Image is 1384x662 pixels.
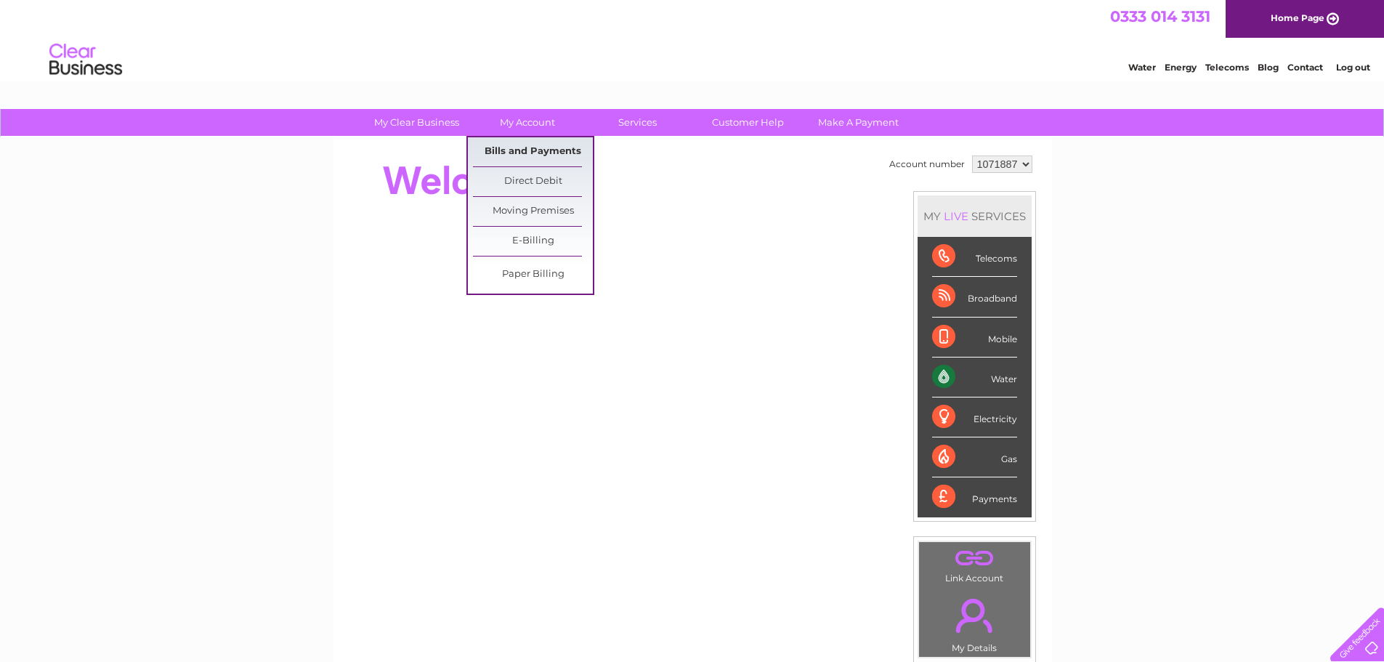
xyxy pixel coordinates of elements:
[1110,7,1210,25] a: 0333 014 3131
[932,477,1017,517] div: Payments
[578,109,697,136] a: Services
[349,8,1036,70] div: Clear Business is a trading name of Verastar Limited (registered in [GEOGRAPHIC_DATA] No. 3667643...
[923,590,1027,641] a: .
[467,109,587,136] a: My Account
[932,318,1017,358] div: Mobile
[941,209,971,223] div: LIVE
[932,397,1017,437] div: Electricity
[473,260,593,289] a: Paper Billing
[886,152,968,177] td: Account number
[798,109,918,136] a: Make A Payment
[473,137,593,166] a: Bills and Payments
[1165,62,1197,73] a: Energy
[932,237,1017,277] div: Telecoms
[923,546,1027,571] a: .
[1336,62,1370,73] a: Log out
[357,109,477,136] a: My Clear Business
[1287,62,1323,73] a: Contact
[49,38,123,82] img: logo.png
[473,227,593,256] a: E-Billing
[688,109,808,136] a: Customer Help
[932,358,1017,397] div: Water
[918,586,1031,658] td: My Details
[473,197,593,226] a: Moving Premises
[1128,62,1156,73] a: Water
[473,167,593,196] a: Direct Debit
[918,195,1032,237] div: MY SERVICES
[932,277,1017,317] div: Broadband
[918,541,1031,587] td: Link Account
[1205,62,1249,73] a: Telecoms
[932,437,1017,477] div: Gas
[1258,62,1279,73] a: Blog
